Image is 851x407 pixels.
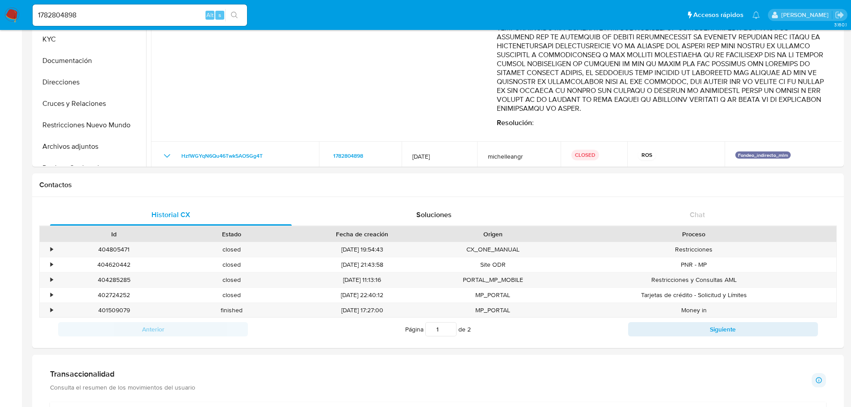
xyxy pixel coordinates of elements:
button: Documentación [34,50,146,71]
div: Origen [440,230,545,239]
div: closed [173,257,290,272]
div: PORTAL_MP_MOBILE [434,273,552,287]
div: MP_PORTAL [434,288,552,302]
div: Money in [552,303,836,318]
div: closed [173,288,290,302]
div: Restricciones [552,242,836,257]
div: [DATE] 19:54:43 [290,242,434,257]
span: s [218,11,221,19]
div: MP_PORTAL [434,303,552,318]
div: [DATE] 21:43:58 [290,257,434,272]
div: • [50,276,53,284]
span: Soluciones [416,210,452,220]
button: Restricciones Nuevo Mundo [34,114,146,136]
button: Siguiente [628,322,818,336]
h1: Contactos [39,180,837,189]
div: 402724252 [55,288,173,302]
div: [DATE] 17:27:00 [290,303,434,318]
span: Historial CX [151,210,190,220]
div: Proceso [558,230,830,239]
span: Chat [690,210,705,220]
div: Site ODR [434,257,552,272]
div: • [50,245,53,254]
div: • [50,306,53,315]
div: [DATE] 11:13:16 [290,273,434,287]
button: KYC [34,29,146,50]
div: finished [173,303,290,318]
div: 401509079 [55,303,173,318]
div: closed [173,273,290,287]
span: Alt [206,11,214,19]
div: Tarjetas de crédito - Solicitud y Límites [552,288,836,302]
div: 404805471 [55,242,173,257]
div: 404285285 [62,276,167,284]
a: Notificaciones [752,11,760,19]
button: Direcciones [34,71,146,93]
button: Anterior [58,322,248,336]
div: Restricciones y Consultas AML [552,273,836,287]
p: erika.juarez@mercadolibre.com.mx [781,11,832,19]
div: PNR - MP [552,257,836,272]
button: Devices Geolocation [34,157,146,179]
a: Salir [835,10,844,20]
button: Archivos adjuntos [34,136,146,157]
button: search-icon [225,9,243,21]
span: Página de [405,322,471,336]
div: 404620442 [55,257,173,272]
div: Estado [179,230,284,239]
div: closed [173,242,290,257]
span: Accesos rápidos [693,10,743,20]
div: Id [62,230,167,239]
span: 3.160.1 [834,21,847,28]
span: 2 [467,325,471,334]
button: Cruces y Relaciones [34,93,146,114]
div: CX_ONE_MANUAL [434,242,552,257]
div: • [50,260,53,269]
div: [DATE] 22:40:12 [290,288,434,302]
input: Buscar usuario o caso... [33,9,247,21]
div: • [50,291,53,299]
div: Fecha de creación [297,230,428,239]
